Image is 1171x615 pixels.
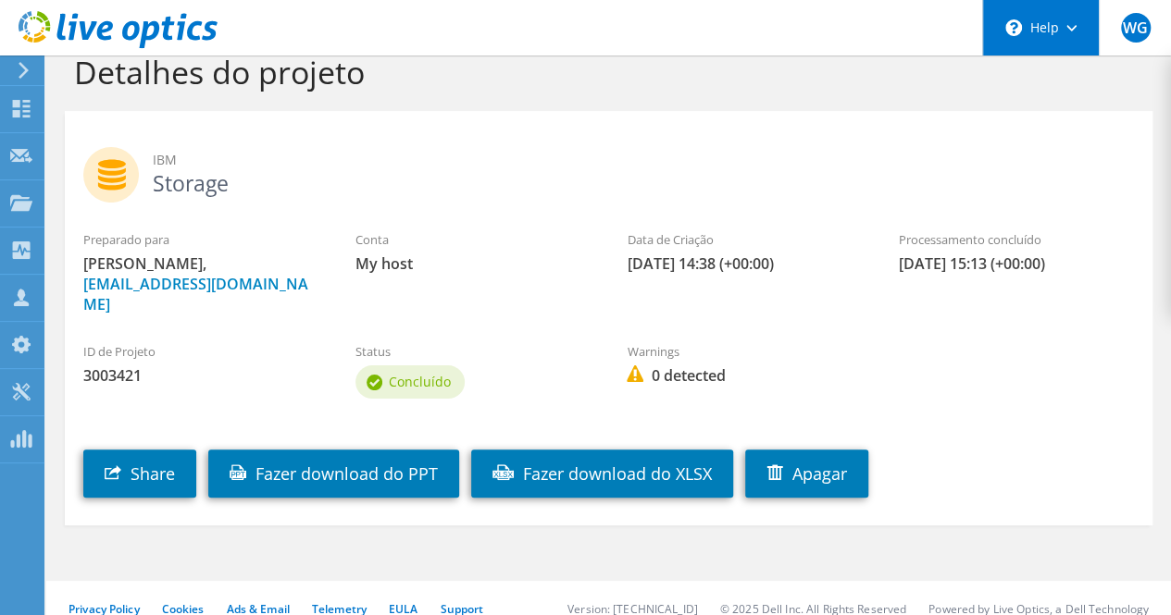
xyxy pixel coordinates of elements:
label: Warnings [627,342,862,361]
label: Processamento concluído [899,230,1134,249]
span: Concluído [389,373,451,390]
svg: \n [1005,19,1022,36]
a: Apagar [745,449,868,498]
span: [DATE] 14:38 (+00:00) [627,253,862,274]
a: Fazer download do XLSX [471,449,733,498]
label: Status [355,342,591,361]
span: IBM [153,150,1134,170]
label: Preparado para [83,230,318,249]
label: ID de Projeto [83,342,318,361]
span: 0 detected [627,365,862,386]
span: [DATE] 15:13 (+00:00) [899,253,1134,274]
span: 3003421 [83,365,318,386]
span: [PERSON_NAME], [83,253,318,314]
h2: Storage [83,147,1134,193]
label: Conta [355,230,591,249]
span: WG [1121,13,1151,43]
label: Data de Criação [627,230,862,249]
a: Share [83,449,196,498]
h1: Detalhes do projeto [74,53,1134,92]
a: Fazer download do PPT [208,449,459,498]
a: [EMAIL_ADDRESS][DOMAIN_NAME] [83,274,308,314]
span: My host [355,253,591,274]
